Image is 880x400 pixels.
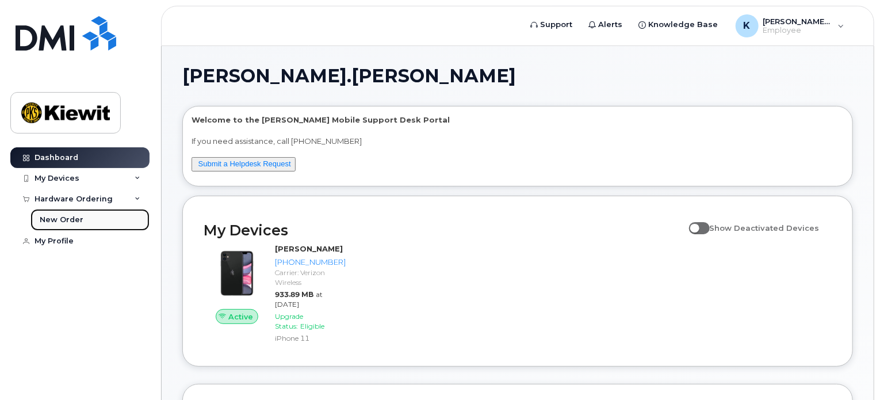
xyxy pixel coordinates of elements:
div: iPhone 11 [275,333,346,343]
span: Eligible [300,322,324,330]
span: at [DATE] [275,290,323,308]
p: If you need assistance, call [PHONE_NUMBER] [192,136,844,147]
span: Active [228,311,253,322]
span: [PERSON_NAME].[PERSON_NAME] [182,67,516,85]
iframe: Messenger Launcher [830,350,871,391]
p: Welcome to the [PERSON_NAME] Mobile Support Desk Portal [192,115,844,125]
span: 933.89 MB [275,290,313,299]
h2: My Devices [204,222,683,239]
div: Carrier: Verizon Wireless [275,268,346,287]
span: Upgrade Status: [275,312,303,330]
img: iPhone_11.jpg [213,249,261,298]
span: Show Deactivated Devices [710,223,820,233]
input: Show Deactivated Devices [689,217,698,226]
strong: [PERSON_NAME] [275,244,343,253]
a: Active[PERSON_NAME][PHONE_NUMBER]Carrier: Verizon Wireless933.89 MBat [DATE]Upgrade Status:Eligib... [204,243,350,345]
button: Submit a Helpdesk Request [192,157,296,172]
a: Submit a Helpdesk Request [198,159,291,168]
div: [PHONE_NUMBER] [275,257,346,268]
